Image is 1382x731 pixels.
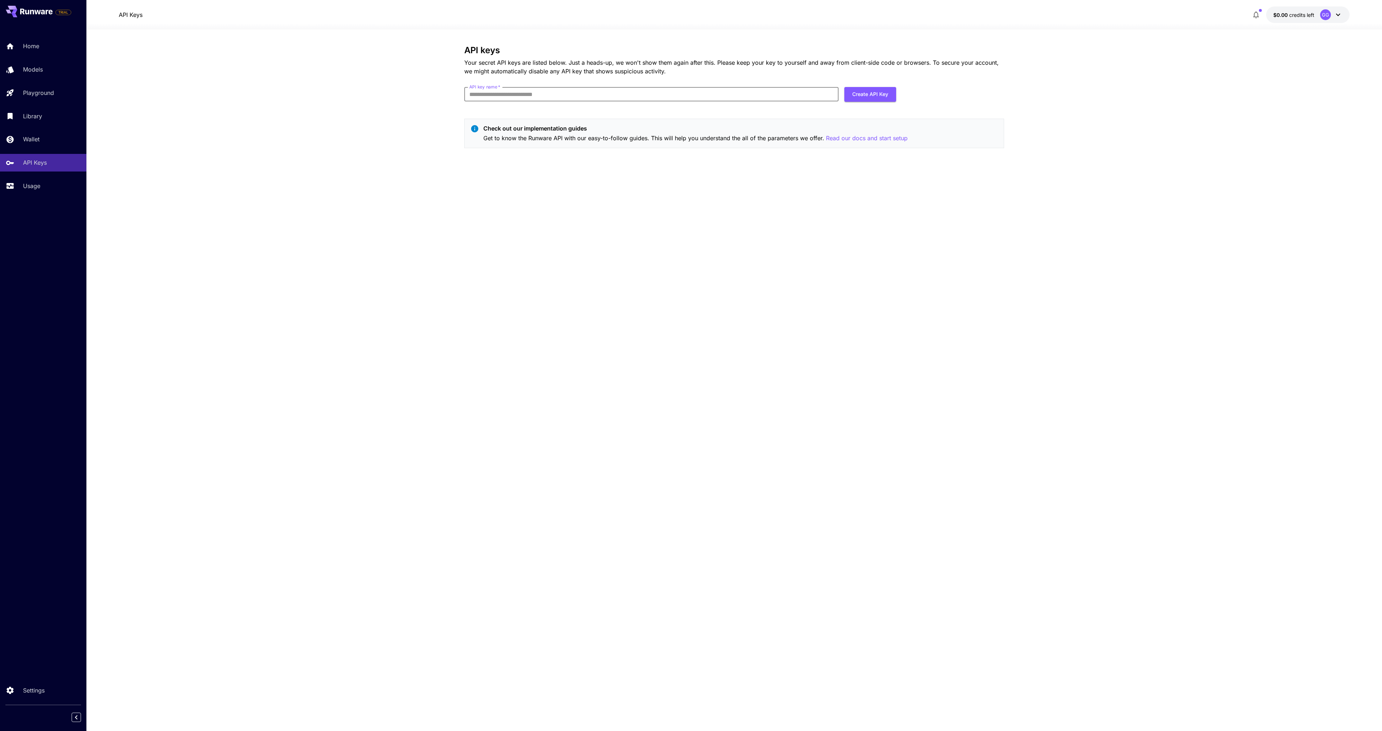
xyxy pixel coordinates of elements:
div: Collapse sidebar [77,711,86,724]
span: Add your payment card to enable full platform functionality. [55,8,71,17]
p: Home [23,42,39,50]
h3: API keys [464,45,1004,55]
p: Check out our implementation guides [483,124,908,133]
p: Usage [23,182,40,190]
p: API Keys [23,158,47,167]
p: Playground [23,88,54,97]
div: $0.00 [1273,11,1314,19]
label: API key name [469,84,500,90]
span: credits left [1289,12,1314,18]
div: GG [1320,9,1331,20]
span: TRIAL [56,10,71,15]
p: Your secret API keys are listed below. Just a heads-up, we won't show them again after this. Plea... [464,58,1004,76]
nav: breadcrumb [119,10,143,19]
p: Models [23,65,43,74]
button: $0.00GG [1266,6,1350,23]
span: $0.00 [1273,12,1289,18]
p: Library [23,112,42,120]
button: Collapse sidebar [72,713,81,722]
p: Settings [23,686,45,695]
a: API Keys [119,10,143,19]
button: Create API Key [844,87,896,102]
p: Wallet [23,135,40,143]
button: Read our docs and start setup [826,134,908,143]
p: Get to know the Runware API with our easy-to-follow guides. This will help you understand the all... [483,134,908,143]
